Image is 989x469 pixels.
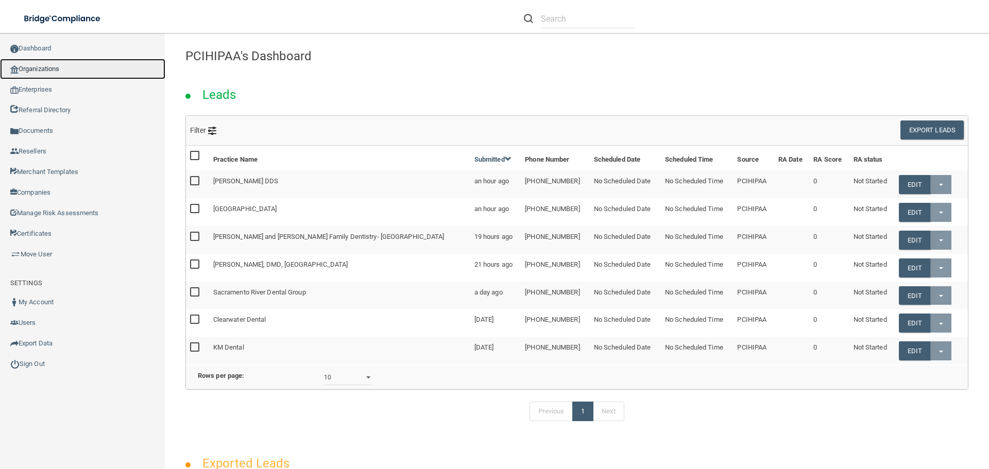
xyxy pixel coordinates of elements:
a: 1 [572,402,593,421]
td: 0 [809,337,849,364]
img: ic-search.3b580494.png [524,14,533,23]
td: [PERSON_NAME] DDS [209,170,470,198]
td: 0 [809,309,849,337]
td: 0 [809,226,849,254]
td: Not Started [849,254,895,282]
td: 0 [809,254,849,282]
td: 21 hours ago [470,254,521,282]
td: [DATE] [470,337,521,364]
td: No Scheduled Time [661,309,733,337]
input: Search [541,9,635,28]
td: No Scheduled Time [661,226,733,254]
td: Clearwater Dental [209,309,470,337]
td: No Scheduled Date [590,337,661,364]
a: Edit [899,231,930,250]
img: icon-users.e205127d.png [10,319,19,327]
td: [PHONE_NUMBER] [521,309,590,337]
img: ic_user_dark.df1a06c3.png [10,298,19,306]
th: RA Score [809,146,849,170]
td: PCIHIPAA [733,254,774,282]
td: KM Dental [209,337,470,364]
td: 19 hours ago [470,226,521,254]
td: Not Started [849,337,895,364]
b: Rows per page: [198,372,244,379]
h4: PCIHIPAA's Dashboard [185,49,968,63]
td: [PHONE_NUMBER] [521,254,590,282]
td: [PHONE_NUMBER] [521,198,590,226]
th: RA status [849,146,895,170]
td: PCIHIPAA [733,337,774,364]
td: 0 [809,170,849,198]
td: PCIHIPAA [733,282,774,309]
td: No Scheduled Date [590,282,661,309]
td: an hour ago [470,170,521,198]
img: ic_dashboard_dark.d01f4a41.png [10,45,19,53]
td: No Scheduled Time [661,337,733,364]
td: Not Started [849,309,895,337]
span: Filter [190,126,216,134]
img: bridge_compliance_login_screen.278c3ca4.svg [15,8,110,29]
td: [PHONE_NUMBER] [521,170,590,198]
td: 0 [809,198,849,226]
label: SETTINGS [10,277,42,289]
td: Not Started [849,282,895,309]
td: [DATE] [470,309,521,337]
td: an hour ago [470,198,521,226]
a: Edit [899,314,930,333]
td: 0 [809,282,849,309]
td: No Scheduled Time [661,282,733,309]
a: Submitted [474,155,511,163]
td: a day ago [470,282,521,309]
img: icon-documents.8dae5593.png [10,127,19,135]
img: icon-export.b9366987.png [10,339,19,348]
td: No Scheduled Time [661,170,733,198]
td: Sacramento River Dental Group [209,282,470,309]
td: PCIHIPAA [733,309,774,337]
th: Practice Name [209,146,470,170]
img: icon-filter@2x.21656d0b.png [208,127,216,135]
td: [PERSON_NAME], DMD, [GEOGRAPHIC_DATA] [209,254,470,282]
td: [PHONE_NUMBER] [521,282,590,309]
h2: Leads [192,80,247,109]
td: [PERSON_NAME] and [PERSON_NAME] Family Dentistry- [GEOGRAPHIC_DATA] [209,226,470,254]
th: Source [733,146,774,170]
td: Not Started [849,170,895,198]
img: ic_power_dark.7ecde6b1.png [10,359,20,369]
td: Not Started [849,198,895,226]
th: Phone Number [521,146,590,170]
th: RA Date [774,146,809,170]
td: No Scheduled Date [590,170,661,198]
td: PCIHIPAA [733,226,774,254]
a: Edit [899,341,930,360]
td: PCIHIPAA [733,198,774,226]
img: organization-icon.f8decf85.png [10,65,19,74]
a: Next [593,402,624,421]
button: Export Leads [900,120,964,140]
td: Not Started [849,226,895,254]
td: No Scheduled Date [590,226,661,254]
td: No Scheduled Date [590,309,661,337]
img: ic_reseller.de258add.png [10,147,19,155]
td: [GEOGRAPHIC_DATA] [209,198,470,226]
td: [PHONE_NUMBER] [521,337,590,364]
a: Edit [899,203,930,222]
td: No Scheduled Date [590,254,661,282]
th: Scheduled Date [590,146,661,170]
td: [PHONE_NUMBER] [521,226,590,254]
a: Previous [530,402,573,421]
img: enterprise.0d942306.png [10,86,19,94]
a: Edit [899,175,930,194]
a: Edit [899,258,930,277]
td: No Scheduled Time [661,254,733,282]
th: Scheduled Time [661,146,733,170]
td: PCIHIPAA [733,170,774,198]
td: No Scheduled Date [590,198,661,226]
a: Edit [899,286,930,305]
td: No Scheduled Time [661,198,733,226]
img: briefcase.64adab9b.png [10,249,21,259]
